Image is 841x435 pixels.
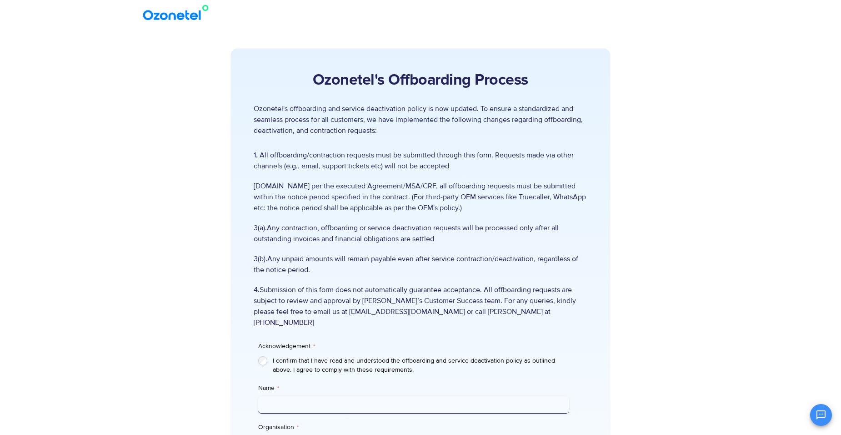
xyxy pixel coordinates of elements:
[254,253,587,275] span: 3(b).Any unpaid amounts will remain payable even after service contraction/deactivation, regardle...
[254,181,587,213] span: [DOMAIN_NAME] per the executed Agreement/MSA/CRF, all offboarding requests must be submitted with...
[254,150,587,172] span: 1. All offboarding/contraction requests must be submitted through this form. Requests made via ot...
[258,423,569,432] label: Organisation
[254,223,587,244] span: 3(a).Any contraction, offboarding or service deactivation requests will be processed only after a...
[258,384,569,393] label: Name
[254,71,587,90] h2: Ozonetel's Offboarding Process
[254,284,587,328] span: 4.Submission of this form does not automatically guarantee acceptance. All offboarding requests a...
[810,404,832,426] button: Open chat
[254,103,587,136] p: Ozonetel's offboarding and service deactivation policy is now updated. To ensure a standardized a...
[273,356,569,374] label: I confirm that I have read and understood the offboarding and service deactivation policy as outl...
[258,342,315,351] legend: Acknowledgement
